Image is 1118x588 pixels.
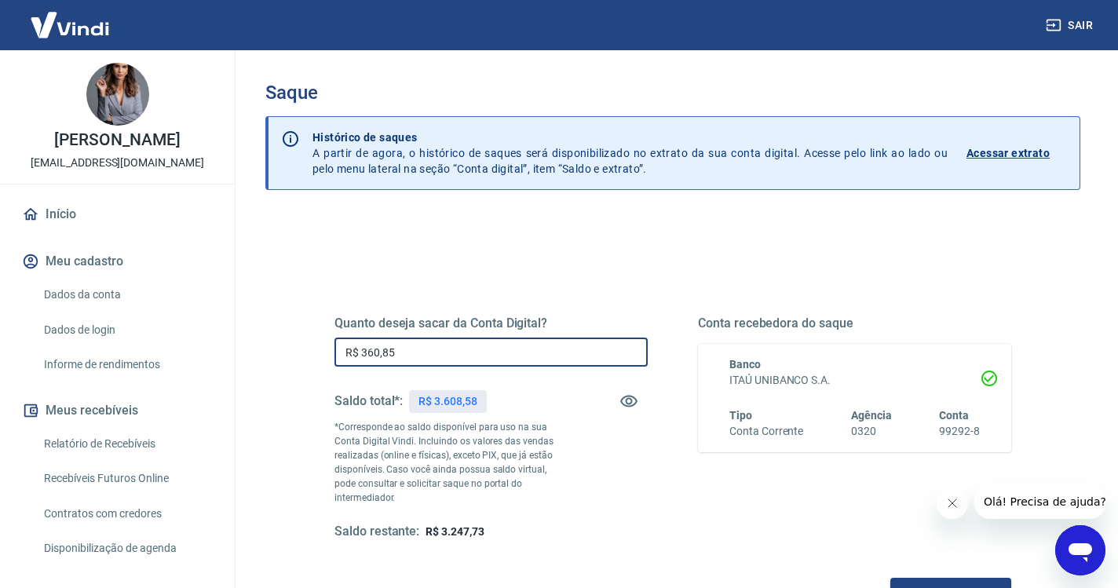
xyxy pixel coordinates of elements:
h5: Quanto deseja sacar da Conta Digital? [334,316,648,331]
h6: ITAÚ UNIBANCO S.A. [729,372,980,389]
a: Informe de rendimentos [38,349,216,381]
p: *Corresponde ao saldo disponível para uso na sua Conta Digital Vindi. Incluindo os valores das ve... [334,420,569,505]
iframe: Botão para abrir a janela de mensagens [1055,525,1105,575]
a: Disponibilização de agenda [38,532,216,564]
iframe: Fechar mensagem [937,488,968,519]
span: Agência [851,409,892,422]
a: Dados de login [38,314,216,346]
span: Olá! Precisa de ajuda? [9,11,132,24]
span: Conta [939,409,969,422]
a: Acessar extrato [966,130,1067,177]
a: Início [19,197,216,232]
button: Meu cadastro [19,244,216,279]
a: Contratos com credores [38,498,216,530]
a: Dados da conta [38,279,216,311]
img: 1b4c4096-e1e0-4c03-a54d-cc1edd29fdf5.jpeg [86,63,149,126]
span: Banco [729,358,761,371]
span: Tipo [729,409,752,422]
h5: Conta recebedora do saque [698,316,1011,331]
p: [EMAIL_ADDRESS][DOMAIN_NAME] [31,155,204,171]
p: R$ 3.608,58 [418,393,477,410]
iframe: Mensagem da empresa [974,484,1105,519]
p: A partir de agora, o histórico de saques será disponibilizado no extrato da sua conta digital. Ac... [312,130,948,177]
h5: Saldo restante: [334,524,419,540]
a: Relatório de Recebíveis [38,428,216,460]
span: R$ 3.247,73 [426,525,484,538]
button: Sair [1043,11,1099,40]
h3: Saque [265,82,1080,104]
h6: Conta Corrente [729,423,803,440]
a: Recebíveis Futuros Online [38,462,216,495]
h6: 99292-8 [939,423,980,440]
p: Acessar extrato [966,145,1050,161]
img: Vindi [19,1,121,49]
p: Histórico de saques [312,130,948,145]
p: [PERSON_NAME] [54,132,180,148]
button: Meus recebíveis [19,393,216,428]
h5: Saldo total*: [334,393,403,409]
h6: 0320 [851,423,892,440]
